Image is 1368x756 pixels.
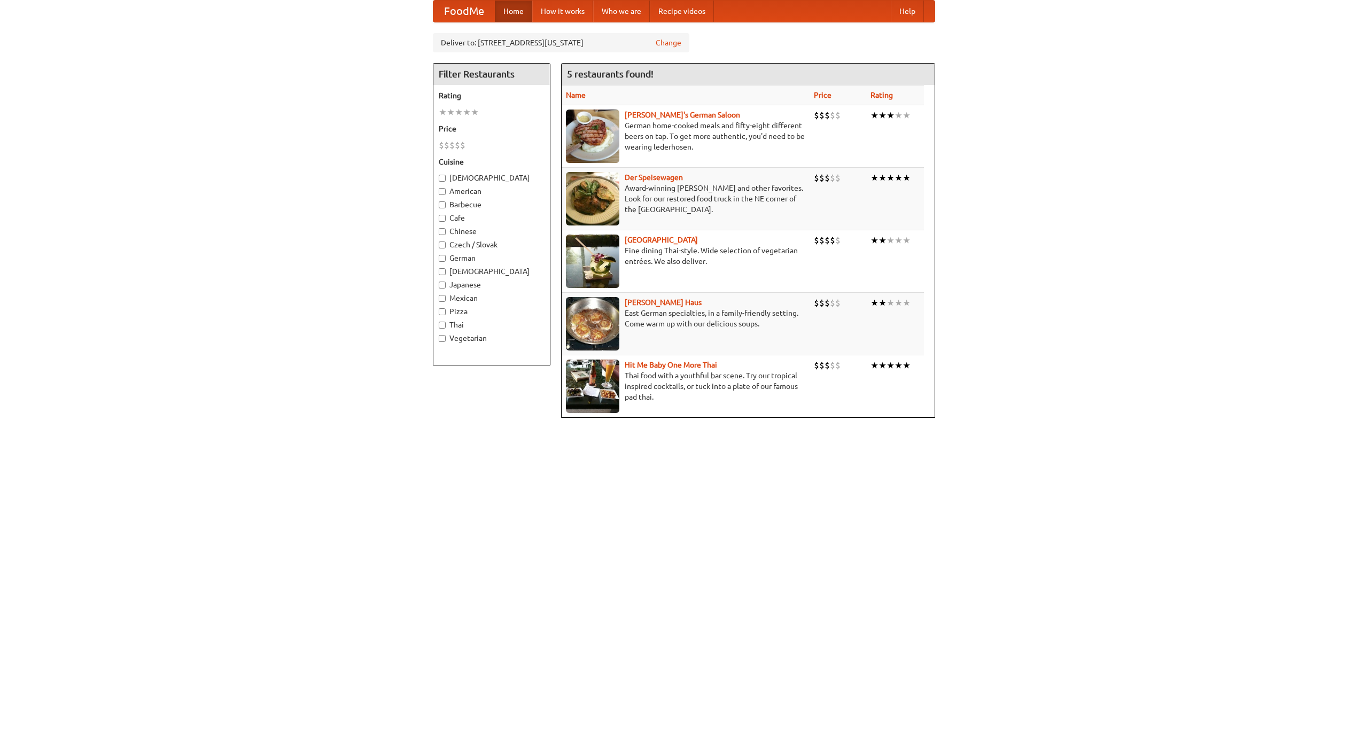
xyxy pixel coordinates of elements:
li: $ [830,172,835,184]
label: Czech / Slovak [439,239,545,250]
input: Thai [439,322,446,329]
li: ★ [903,297,911,309]
li: $ [835,110,841,121]
a: Help [891,1,924,22]
li: $ [835,172,841,184]
li: $ [814,297,819,309]
img: esthers.jpg [566,110,619,163]
li: ★ [447,106,455,118]
label: Barbecue [439,199,545,210]
li: ★ [887,110,895,121]
a: FoodMe [433,1,495,22]
p: Thai food with a youthful bar scene. Try our tropical inspired cocktails, or tuck into a plate of... [566,370,805,402]
li: ★ [879,235,887,246]
li: $ [439,139,444,151]
input: Japanese [439,282,446,289]
label: German [439,253,545,263]
img: satay.jpg [566,235,619,288]
li: ★ [895,235,903,246]
a: Hit Me Baby One More Thai [625,361,717,369]
label: Mexican [439,293,545,303]
a: Der Speisewagen [625,173,683,182]
li: $ [825,110,830,121]
li: ★ [879,360,887,371]
li: ★ [870,297,879,309]
li: $ [835,297,841,309]
input: Vegetarian [439,335,446,342]
li: ★ [895,297,903,309]
li: $ [825,360,830,371]
li: ★ [895,172,903,184]
input: American [439,188,446,195]
a: Who we are [593,1,650,22]
li: $ [814,110,819,121]
input: Pizza [439,308,446,315]
li: ★ [463,106,471,118]
li: $ [814,235,819,246]
label: Cafe [439,213,545,223]
li: $ [825,235,830,246]
li: $ [830,360,835,371]
a: [PERSON_NAME]'s German Saloon [625,111,740,119]
li: $ [835,235,841,246]
img: babythai.jpg [566,360,619,413]
li: $ [819,235,825,246]
label: Chinese [439,226,545,237]
li: $ [814,360,819,371]
li: ★ [879,110,887,121]
input: [DEMOGRAPHIC_DATA] [439,268,446,275]
li: ★ [895,110,903,121]
a: How it works [532,1,593,22]
li: $ [830,235,835,246]
h5: Price [439,123,545,134]
li: ★ [870,110,879,121]
li: ★ [887,235,895,246]
li: ★ [887,172,895,184]
li: ★ [471,106,479,118]
label: Thai [439,319,545,330]
a: Home [495,1,532,22]
li: ★ [895,360,903,371]
li: $ [825,297,830,309]
p: Fine dining Thai-style. Wide selection of vegetarian entrées. We also deliver. [566,245,805,267]
img: kohlhaus.jpg [566,297,619,350]
h5: Cuisine [439,157,545,167]
li: ★ [870,360,879,371]
li: $ [819,360,825,371]
li: $ [449,139,455,151]
li: $ [830,110,835,121]
li: $ [814,172,819,184]
input: Mexican [439,295,446,302]
label: Vegetarian [439,333,545,344]
input: Barbecue [439,201,446,208]
label: Japanese [439,279,545,290]
li: $ [819,297,825,309]
h4: Filter Restaurants [433,64,550,85]
img: speisewagen.jpg [566,172,619,225]
label: [DEMOGRAPHIC_DATA] [439,266,545,277]
ng-pluralize: 5 restaurants found! [567,69,654,79]
li: ★ [870,172,879,184]
li: ★ [439,106,447,118]
li: ★ [903,360,911,371]
a: [GEOGRAPHIC_DATA] [625,236,698,244]
input: Czech / Slovak [439,241,446,248]
a: [PERSON_NAME] Haus [625,298,702,307]
li: $ [819,172,825,184]
p: German home-cooked meals and fifty-eight different beers on tap. To get more authentic, you'd nee... [566,120,805,152]
a: Change [656,37,681,48]
label: [DEMOGRAPHIC_DATA] [439,173,545,183]
input: German [439,255,446,262]
li: ★ [903,172,911,184]
label: American [439,186,545,197]
li: $ [825,172,830,184]
li: ★ [879,172,887,184]
h5: Rating [439,90,545,101]
a: Price [814,91,831,99]
li: $ [444,139,449,151]
label: Pizza [439,306,545,317]
p: East German specialties, in a family-friendly setting. Come warm up with our delicious soups. [566,308,805,329]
